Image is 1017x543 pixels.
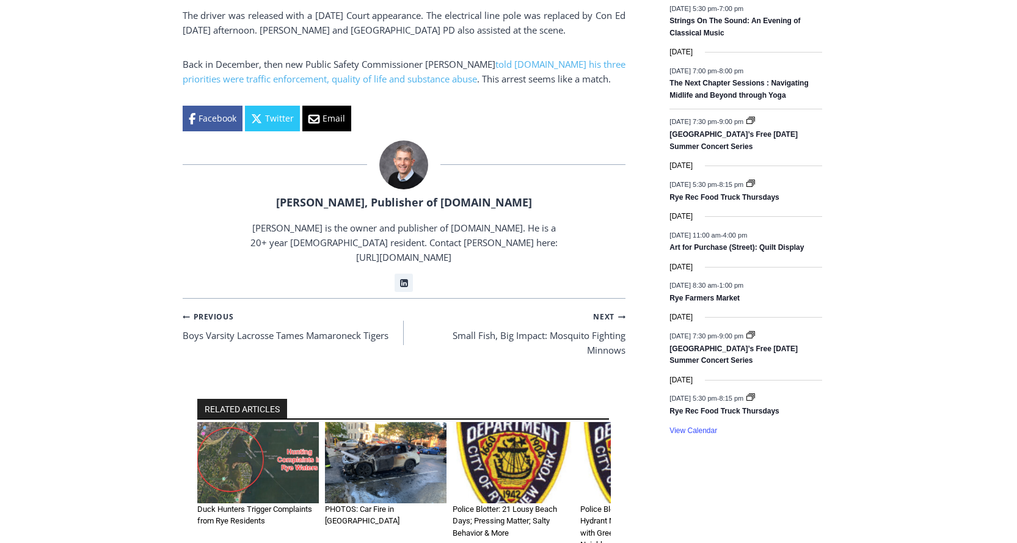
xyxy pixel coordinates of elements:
a: PHOTOS: Car Fire in [GEOGRAPHIC_DATA] [325,505,399,526]
img: (PHOTO: On Friday, January 3, 2025 Rye PD said it has been receiving complaints about duck huntin... [197,422,319,503]
span: 4:00 pm [723,231,748,238]
time: - [669,332,745,339]
a: Art for Purchase (Street): Quilt Display [669,243,804,253]
span: 1:00 pm [719,282,743,289]
img: Rye PD logo [453,422,574,503]
span: 8:15 pm [719,180,743,188]
p: The driver was released with a [DATE] Court appearance. The electrical line pole was replaced by ... [183,8,625,37]
img: Car Fire in Car Park 2, Rye NY wake of Hurricane Ida - 4 [325,422,447,503]
time: - [669,180,745,188]
span: 8:00 pm [719,67,743,74]
a: Strings On The Sound: An Evening of Classical Music [669,16,800,38]
time: - [669,118,745,125]
a: The Next Chapter Sessions : Navigating Midlife and Beyond through Yoga [669,79,808,100]
span: 9:00 pm [719,118,743,125]
small: Next [593,311,625,323]
a: [PERSON_NAME], Publisher of [DOMAIN_NAME] [276,195,532,210]
span: [DATE] 5:30 pm [669,180,716,188]
time: [DATE] [669,46,693,58]
small: Previous [183,311,234,323]
time: [DATE] [669,312,693,323]
span: 9:00 pm [719,332,743,339]
span: [DATE] 5:30 pm [669,395,716,402]
span: [DATE] 7:00 pm [669,67,716,74]
a: Police Blotter: 21 Lousy Beach Days; Pressing Matter; Salty Behavior & More [453,505,557,538]
a: told [DOMAIN_NAME] his three priorities were traffic enforcement, quality of life and substance a... [183,58,625,85]
a: Duck Hunters Trigger Complaints from Rye Residents [197,505,312,526]
a: View Calendar [669,426,717,435]
p: [PERSON_NAME] is the owner and publisher of [DOMAIN_NAME]. He is a 20+ year [DEMOGRAPHIC_DATA] re... [249,220,559,264]
time: [DATE] [669,374,693,386]
span: 7:00 pm [719,4,743,12]
span: 8:15 pm [719,395,743,402]
time: [DATE] [669,261,693,273]
a: PreviousBoys Varsity Lacrosse Tames Mamaroneck Tigers [183,308,404,343]
a: Twitter [245,106,300,131]
a: [GEOGRAPHIC_DATA]’s Free [DATE] Summer Concert Series [669,130,798,151]
time: [DATE] [669,160,693,172]
a: Rye Farmers Market [669,294,740,304]
a: NextSmall Fish, Big Impact: Mosquito Fighting Minnows [404,308,625,357]
time: - [669,67,743,74]
span: [DATE] 7:30 pm [669,332,716,339]
span: [DATE] 5:30 pm [669,4,716,12]
a: Rye Rec Food Truck Thursdays [669,407,779,417]
time: - [669,395,745,402]
a: Rye Rec Food Truck Thursdays [669,193,779,203]
span: [DATE] 7:30 pm [669,118,716,125]
a: [GEOGRAPHIC_DATA]’s Free [DATE] Summer Concert Series [669,344,798,366]
time: - [669,282,743,289]
h2: RELATED ARTICLES [197,399,287,420]
time: - [669,4,743,12]
span: [DATE] 11:00 am [669,231,721,238]
time: [DATE] [669,211,693,222]
p: Back in December, then new Public Safety Commissioner [PERSON_NAME] . This arrest seems like a ma... [183,57,625,86]
a: Email [302,106,351,131]
nav: Posts [183,308,625,357]
time: - [669,231,747,238]
a: Facebook [183,106,242,131]
span: [DATE] 8:30 am [669,282,716,289]
img: Rye PD logo [580,422,702,503]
